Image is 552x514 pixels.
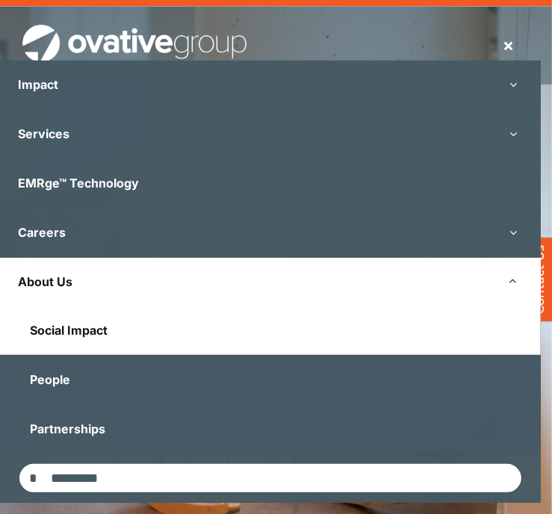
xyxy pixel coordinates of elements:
[488,31,530,61] nav: Menu
[30,323,108,338] span: Social Impact
[486,61,541,109] button: Open submenu of Impact
[18,126,69,141] span: Services
[18,274,72,289] span: About Us
[486,110,541,158] button: Open submenu of Services
[30,421,105,436] span: Partnerships
[18,462,523,494] input: Search...
[18,176,139,191] span: EMRge™ Technology
[18,225,66,240] span: Careers
[22,23,246,37] a: OG_Full_horizontal_WHT
[30,372,70,387] span: People
[486,258,541,306] button: Open submenu of About Us
[18,77,58,92] span: Impact
[486,208,541,257] button: Open submenu of Careers
[18,462,49,494] input: Search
